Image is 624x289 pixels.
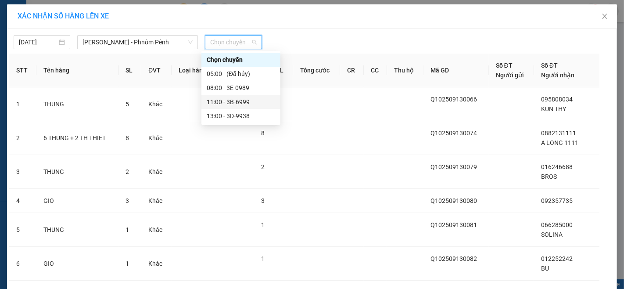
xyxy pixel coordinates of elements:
span: BU [541,265,549,272]
span: BROS [541,173,557,180]
span: 1 [126,226,129,233]
div: 05:00 - (Đã hủy) [207,69,275,79]
span: Người nhận [541,72,574,79]
span: down [188,40,193,45]
div: 13:00 - 3D-9938 [207,111,275,121]
td: Khác [141,155,172,189]
span: Q102509130080 [430,197,477,204]
span: 1 [261,221,265,228]
td: 5 [9,213,36,247]
span: Q102509130081 [430,221,477,228]
td: 1 [9,87,36,121]
span: SOLINA [541,231,563,238]
td: GIO [36,247,118,281]
th: ĐVT [141,54,172,87]
span: Số ĐT [496,62,513,69]
span: 3 [126,197,129,204]
td: GIO [36,189,118,213]
span: 8 [261,130,265,137]
b: [STREET_ADDRESS] [61,58,115,65]
b: [STREET_ADDRESS] [4,58,59,65]
th: Mã GD [423,54,488,87]
span: 3 [261,197,265,204]
span: Q102509130074 [430,130,477,137]
span: Chọn chuyến [210,36,256,49]
span: Hồ Chí Minh - Phnôm Pênh [82,36,193,49]
span: 1 [261,255,265,262]
span: Số ĐT [541,62,558,69]
input: 14/09/2025 [19,37,57,47]
td: Khác [141,247,172,281]
span: 8 [126,134,129,141]
th: CC [364,54,387,87]
li: [PERSON_NAME] [4,4,127,21]
span: 016246688 [541,163,573,170]
span: environment [4,49,11,55]
th: STT [9,54,36,87]
button: Close [592,4,617,29]
td: 4 [9,189,36,213]
th: Tên hàng [36,54,118,87]
td: Khác [141,189,172,213]
div: 08:00 - 3E-0989 [207,83,275,93]
th: SL [119,54,142,87]
span: 012252242 [541,255,573,262]
td: THUNG [36,213,118,247]
td: THUNG [36,87,118,121]
span: 2 [261,163,265,170]
th: Thu hộ [387,54,423,87]
td: 6 THUNG + 2 TH THIET [36,121,118,155]
div: Chọn chuyến [207,55,275,65]
th: Tổng cước [293,54,340,87]
span: 066285000 [541,221,573,228]
span: Người gửi [496,72,524,79]
span: XÁC NHẬN SỐ HÀNG LÊN XE [18,12,109,20]
div: 11:00 - 3B-6999 [207,97,275,107]
span: 2 [126,168,129,175]
span: A LONG 1111 [541,139,578,146]
td: 6 [9,247,36,281]
span: close [601,13,608,20]
span: 095808034 [541,96,573,103]
span: 0882131111 [541,130,576,137]
span: environment [61,49,67,55]
li: VP Quận 10 [4,37,61,47]
span: Q102509130066 [430,96,477,103]
td: Khác [141,213,172,247]
td: THUNG [36,155,118,189]
span: Q102509130082 [430,255,477,262]
span: KUN THY [541,105,566,112]
span: 1 [126,260,129,267]
span: 5 [126,101,129,108]
td: 3 [9,155,36,189]
span: Q102509130079 [430,163,477,170]
span: 092357735 [541,197,573,204]
td: Khác [141,87,172,121]
div: Chọn chuyến [201,53,280,67]
td: 2 [9,121,36,155]
th: Loại hàng [172,54,216,87]
td: Khác [141,121,172,155]
li: VP Phnôm Pênh [61,37,117,47]
th: CR [340,54,364,87]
